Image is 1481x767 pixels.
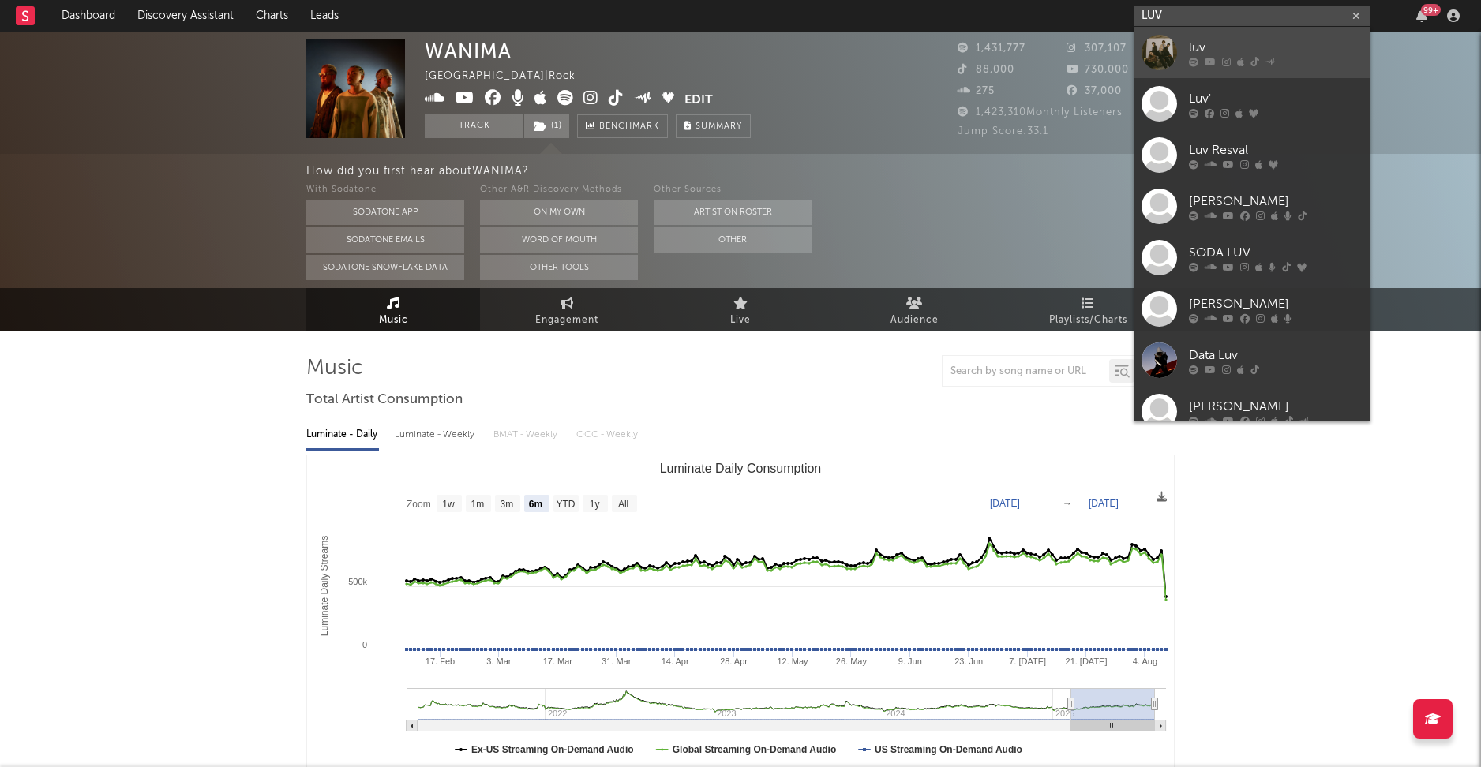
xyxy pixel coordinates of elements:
div: Luminate - Daily [306,421,379,448]
span: Engagement [535,311,598,330]
text: 500k [348,577,367,586]
text: Zoom [407,499,431,510]
a: Music [306,288,480,331]
span: Music [379,311,408,330]
div: [PERSON_NAME] [1189,294,1363,313]
text: 1w [442,499,455,510]
text: 6m [529,499,542,510]
button: On My Own [480,200,638,225]
text: 17. Mar [543,657,573,666]
span: ( 1 ) [523,114,570,138]
span: 307,107 [1067,43,1127,54]
div: Luminate - Weekly [395,421,478,448]
button: Sodatone Snowflake Data [306,255,464,280]
a: Playlists/Charts [1001,288,1175,331]
button: (1) [524,114,569,138]
span: Summary [696,122,742,131]
div: 99 + [1421,4,1441,16]
text: 3m [501,499,514,510]
button: 99+ [1416,9,1427,22]
text: 7. [DATE] [1009,657,1046,666]
text: 3. Mar [486,657,512,666]
text: 31. Mar [602,657,632,666]
span: Total Artist Consumption [306,391,463,410]
text: YTD [556,499,575,510]
div: Data Luv [1189,346,1363,365]
a: SODA LUV [1134,232,1370,283]
a: Luv Resval [1134,129,1370,181]
a: Engagement [480,288,654,331]
button: Track [425,114,523,138]
text: 28. Apr [720,657,748,666]
text: 21. [DATE] [1066,657,1108,666]
a: Live [654,288,827,331]
button: Sodatone Emails [306,227,464,253]
button: Edit [684,90,713,110]
text: 14. Apr [662,657,689,666]
text: 1m [471,499,485,510]
a: luv [1134,27,1370,78]
text: Luminate Daily Consumption [660,462,822,475]
span: Audience [890,311,939,330]
span: 730,000 [1067,65,1129,75]
text: 0 [362,640,367,649]
a: [PERSON_NAME] [1134,283,1370,335]
input: Search for artists [1134,6,1370,26]
span: Jump Score: 33.1 [958,126,1048,137]
div: luv [1189,38,1363,57]
span: Live [730,311,751,330]
div: Luv Resval [1189,140,1363,159]
text: 23. Jun [954,657,983,666]
text: 1y [590,499,600,510]
div: Other Sources [654,181,812,200]
text: US Streaming On-Demand Audio [875,744,1022,755]
div: WANIMA [425,39,512,62]
button: Other [654,227,812,253]
a: Benchmark [577,114,668,138]
span: 275 [958,86,995,96]
button: Artist on Roster [654,200,812,225]
span: 1,431,777 [958,43,1025,54]
text: [DATE] [1089,498,1119,509]
span: Benchmark [599,118,659,137]
button: Sodatone App [306,200,464,225]
button: Word Of Mouth [480,227,638,253]
a: Data Luv [1134,335,1370,386]
text: 26. May [836,657,868,666]
div: Other A&R Discovery Methods [480,181,638,200]
span: 37,000 [1067,86,1122,96]
div: [PERSON_NAME] [1189,397,1363,416]
div: Luv' [1189,89,1363,108]
a: Luv' [1134,78,1370,129]
span: 1,423,310 Monthly Listeners [958,107,1123,118]
text: Luminate Daily Streams [319,536,330,636]
div: [PERSON_NAME] [1189,192,1363,211]
button: Other Tools [480,255,638,280]
a: [PERSON_NAME] [1134,181,1370,232]
button: Summary [676,114,751,138]
div: SODA LUV [1189,243,1363,262]
text: 4. Aug [1133,657,1157,666]
text: [DATE] [990,498,1020,509]
input: Search by song name or URL [943,365,1109,378]
a: [PERSON_NAME] [1134,386,1370,437]
text: 12. May [777,657,808,666]
text: 9. Jun [898,657,922,666]
text: 17. Feb [426,657,455,666]
text: → [1063,498,1072,509]
span: 88,000 [958,65,1014,75]
text: Global Streaming On-Demand Audio [673,744,837,755]
div: With Sodatone [306,181,464,200]
div: [GEOGRAPHIC_DATA] | Rock [425,67,594,86]
div: How did you first hear about WANIMA ? [306,162,1481,181]
span: Playlists/Charts [1049,311,1127,330]
a: Audience [827,288,1001,331]
text: All [618,499,628,510]
text: Ex-US Streaming On-Demand Audio [471,744,634,755]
